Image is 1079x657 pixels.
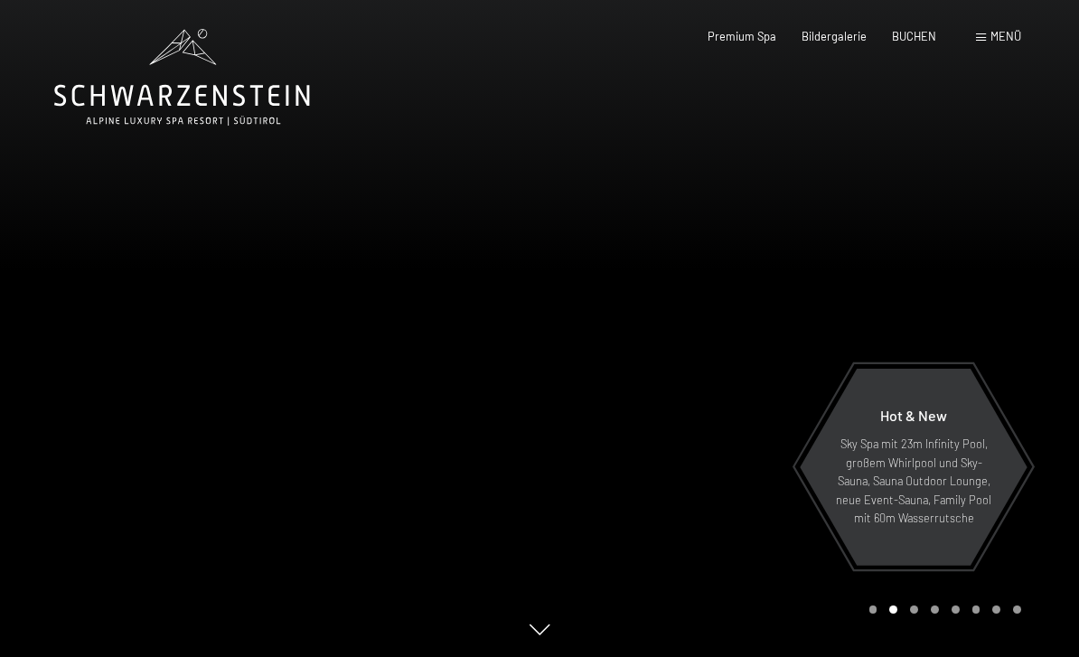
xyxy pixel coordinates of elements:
[880,407,947,424] span: Hot & New
[910,605,918,614] div: Carousel Page 3
[992,605,1000,614] div: Carousel Page 7
[835,435,992,527] p: Sky Spa mit 23m Infinity Pool, großem Whirlpool und Sky-Sauna, Sauna Outdoor Lounge, neue Event-S...
[869,605,877,614] div: Carousel Page 1
[802,29,867,43] a: Bildergalerie
[863,605,1021,614] div: Carousel Pagination
[931,605,939,614] div: Carousel Page 4
[708,29,776,43] a: Premium Spa
[972,605,980,614] div: Carousel Page 6
[799,368,1028,567] a: Hot & New Sky Spa mit 23m Infinity Pool, großem Whirlpool und Sky-Sauna, Sauna Outdoor Lounge, ne...
[952,605,960,614] div: Carousel Page 5
[889,605,897,614] div: Carousel Page 2 (Current Slide)
[892,29,936,43] a: BUCHEN
[990,29,1021,43] span: Menü
[1013,605,1021,614] div: Carousel Page 8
